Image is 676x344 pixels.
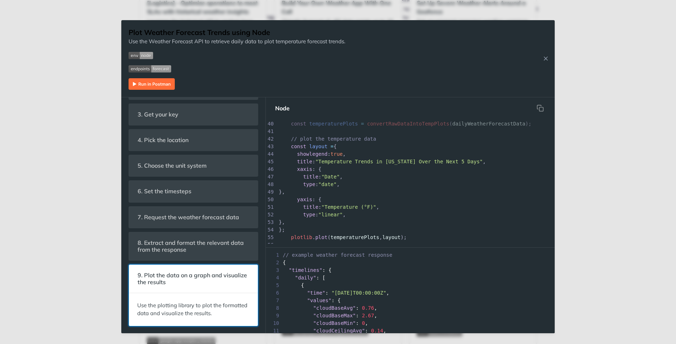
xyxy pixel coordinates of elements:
[309,144,328,149] span: layout
[266,219,274,226] div: 53
[266,304,281,312] span: 8
[266,304,555,312] div: : ,
[307,290,325,296] span: "time"
[330,151,343,157] span: true
[129,155,258,177] section: 5. Choose the unit system
[266,259,555,266] div: {
[129,264,258,326] section: 9. Plot the data on a graph and visualize the resultsUse the plotting library to plot the formatt...
[266,166,274,173] div: 46
[129,129,258,151] section: 4. Pick the location
[537,105,544,112] svg: hidden
[266,289,281,297] span: 6
[318,204,321,210] span: :
[540,55,551,62] button: Close Recipe
[297,197,312,202] span: yaxis
[129,27,345,38] h1: Plot Weather Forecast Trends using Node
[330,144,333,149] span: =
[297,151,328,157] span: showlegend
[376,204,379,210] span: ,
[266,128,274,135] div: 41
[362,320,365,326] span: 0
[266,234,274,241] div: 55
[266,289,555,297] div: : ,
[266,297,555,304] div: : {
[283,252,392,258] span: // example weather forecast response
[133,184,196,198] span: 6. Set the timesteps
[266,150,274,158] div: 44
[328,151,330,157] span: :
[452,121,525,127] span: dailyWeatherForecastData
[315,159,483,164] span: "Temperature Trends in [US_STATE] Over the Next 5 Days"
[382,234,401,240] span: layout
[313,305,356,311] span: "cloudBaseAvg"
[303,204,318,210] span: title
[334,144,337,149] span: {
[129,65,171,72] img: endpoint
[331,290,386,296] span: "[DATE]T00:00:00Z"
[312,166,321,172] span: : {
[313,320,356,326] span: "cloudBaseMin"
[318,212,343,217] span: "linear"
[129,206,258,228] section: 7. Request the weather forecast data
[266,251,281,259] span: 1
[315,234,328,240] span: plot
[330,234,379,240] span: temperaturePlots
[279,189,285,195] span: },
[321,174,340,180] span: "Date"
[312,234,315,240] span: .
[312,159,315,164] span: :
[266,226,274,234] div: 54
[297,159,312,164] span: title
[133,107,183,122] span: 3. Get your key
[266,196,274,203] div: 50
[266,143,274,150] div: 43
[266,274,555,282] div: : [
[295,275,316,281] span: "daily"
[266,181,274,188] div: 48
[266,266,555,274] div: : {
[266,282,555,289] div: {
[279,219,285,225] span: },
[483,159,486,164] span: ,
[266,241,274,249] div: 56
[371,328,383,334] span: 0.14
[137,301,250,318] p: Use the plotting library to plot the formatted data and visualize the results.
[303,181,315,187] span: type
[291,136,376,142] span: // plot the temperature data
[379,234,382,240] span: ,
[266,266,281,274] span: 3
[266,120,274,128] div: 40
[279,227,285,233] span: };
[361,121,364,127] span: =
[133,210,244,224] span: 7. Request the weather forecast data
[133,236,254,257] span: 8. Extract and format the relevant data from the response
[291,144,306,149] span: const
[266,312,281,319] span: 9
[303,212,315,217] span: type
[266,319,555,327] div: : ,
[303,174,318,180] span: title
[400,234,407,240] span: );
[266,259,281,266] span: 2
[266,297,281,304] span: 7
[315,212,318,217] span: :
[266,327,555,335] div: : ,
[133,133,194,147] span: 4. Pick the location
[291,234,312,240] span: plotlib
[266,282,281,289] span: 5
[129,180,258,202] section: 6. Set the timesteps
[266,312,555,319] div: : ,
[312,197,321,202] span: : {
[129,38,345,46] p: Use the Weather Forecast API to retrieve daily data to plot temperature forecast trends.
[289,267,322,273] span: "timelines"
[318,174,321,180] span: :
[307,297,331,303] span: "values"
[266,188,274,196] div: 49
[279,121,532,127] span: ( );
[343,151,346,157] span: ,
[315,181,318,187] span: :
[343,212,346,217] span: ,
[129,52,153,59] img: env
[133,159,212,173] span: 5. Choose the unit system
[533,101,547,115] button: Copy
